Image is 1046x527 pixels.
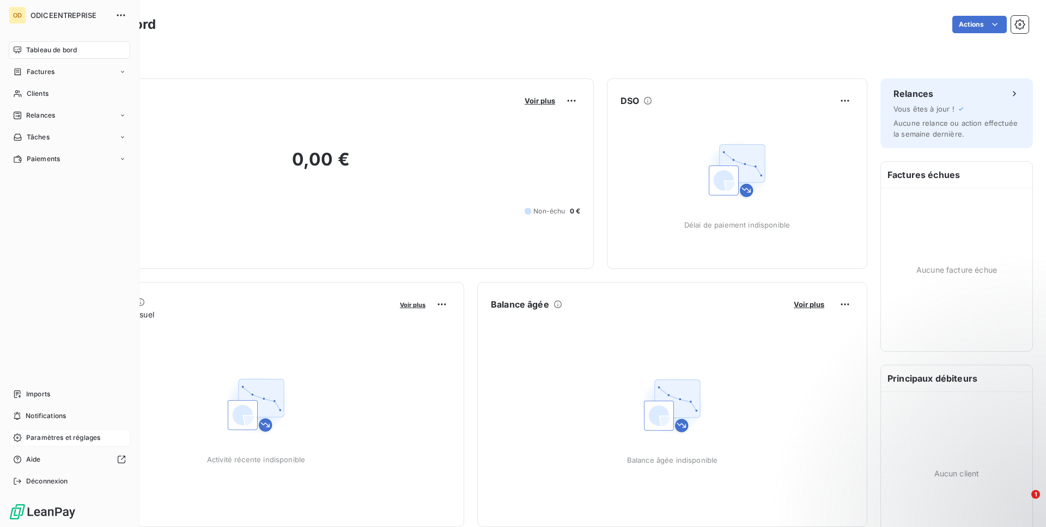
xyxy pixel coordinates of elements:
iframe: Intercom notifications message [828,421,1046,498]
div: OD [9,7,26,24]
h6: Factures échues [881,162,1032,188]
span: Clients [27,89,48,99]
button: Voir plus [397,299,429,309]
span: Déconnexion [26,476,68,486]
span: Vous êtes à jour ! [893,105,954,113]
span: Tableau de bord [26,45,77,55]
span: Factures [27,67,54,77]
a: Aide [9,451,130,468]
h2: 0,00 € [62,149,580,181]
h6: DSO [621,94,639,107]
span: Balance âgée indisponible [627,456,718,464]
span: Tâches [27,132,50,142]
span: Aucune relance ou action effectuée la semaine dernière. [893,119,1018,138]
span: 0 € [570,206,580,216]
span: Activité récente indisponible [207,455,305,464]
span: Chiffre d'affaires mensuel [62,309,392,320]
button: Actions [952,16,1007,33]
span: Non-échu [533,206,565,216]
iframe: Intercom live chat [1009,490,1035,516]
h6: Relances [893,87,933,100]
span: Aide [26,455,41,464]
span: Aucune facture échue [916,264,997,275]
span: Voir plus [400,301,425,309]
img: Empty state [637,371,707,440]
span: Paramètres et réglages [26,433,100,443]
img: Empty state [221,370,291,440]
button: Voir plus [790,299,828,309]
span: 1 [1031,490,1040,499]
span: Voir plus [525,96,555,105]
span: Paiements [27,154,60,164]
span: Délai de paiement indisponible [684,220,790,229]
h6: Principaux débiteurs [881,365,1032,391]
span: Imports [26,389,50,399]
button: Voir plus [521,96,558,106]
span: Relances [26,111,55,120]
span: ODICEENTREPRISE [31,11,109,20]
img: Empty state [702,136,772,205]
span: Voir plus [794,300,824,309]
img: Logo LeanPay [9,503,76,520]
span: Notifications [26,411,66,421]
h6: Balance âgée [491,298,549,311]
